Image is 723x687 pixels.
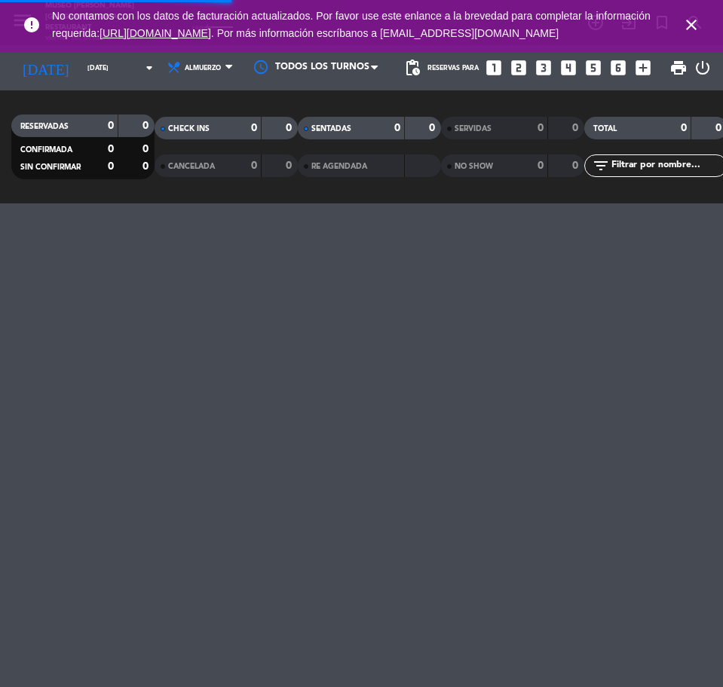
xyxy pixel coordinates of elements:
i: filter_list [592,157,610,175]
strong: 0 [142,144,152,154]
strong: 0 [538,160,544,171]
span: print [669,59,688,77]
i: [DATE] [11,53,80,82]
strong: 0 [251,123,257,133]
span: TOTAL [593,125,617,133]
span: Reservas para [427,64,479,72]
strong: 0 [681,123,687,133]
i: close [682,16,700,34]
i: arrow_drop_down [140,59,158,77]
strong: 0 [142,161,152,172]
span: SIN CONFIRMAR [20,163,81,171]
strong: 0 [572,123,581,133]
span: NO SHOW [455,163,493,170]
strong: 0 [538,123,544,133]
strong: 0 [108,144,114,154]
strong: 0 [142,121,152,131]
strong: 0 [108,121,114,131]
span: CONFIRMADA [20,146,72,154]
strong: 0 [429,123,438,133]
a: . Por más información escríbanos a [EMAIL_ADDRESS][DOMAIN_NAME] [211,27,559,39]
span: pending_actions [403,59,421,77]
i: looks_one [484,58,504,78]
span: SENTADAS [311,125,351,133]
i: looks_5 [584,58,603,78]
span: SERVIDAS [455,125,492,133]
strong: 0 [251,160,257,171]
strong: 0 [572,160,581,171]
a: [URL][DOMAIN_NAME] [100,27,211,39]
strong: 0 [286,123,295,133]
strong: 0 [286,160,295,171]
span: RE AGENDADA [311,163,367,170]
div: LOG OUT [694,45,712,90]
span: Almuerzo [185,64,221,72]
strong: 0 [394,123,400,133]
i: error [23,16,41,34]
span: CHECK INS [168,125,210,133]
i: power_settings_new [694,59,712,77]
span: CANCELADA [168,163,215,170]
i: looks_3 [534,58,553,78]
strong: 0 [108,161,114,172]
span: No contamos con los datos de facturación actualizados. Por favor use este enlance a la brevedad p... [52,10,651,39]
i: add_box [633,58,653,78]
i: looks_4 [559,58,578,78]
span: RESERVADAS [20,123,69,130]
i: looks_two [509,58,528,78]
i: looks_6 [608,58,628,78]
